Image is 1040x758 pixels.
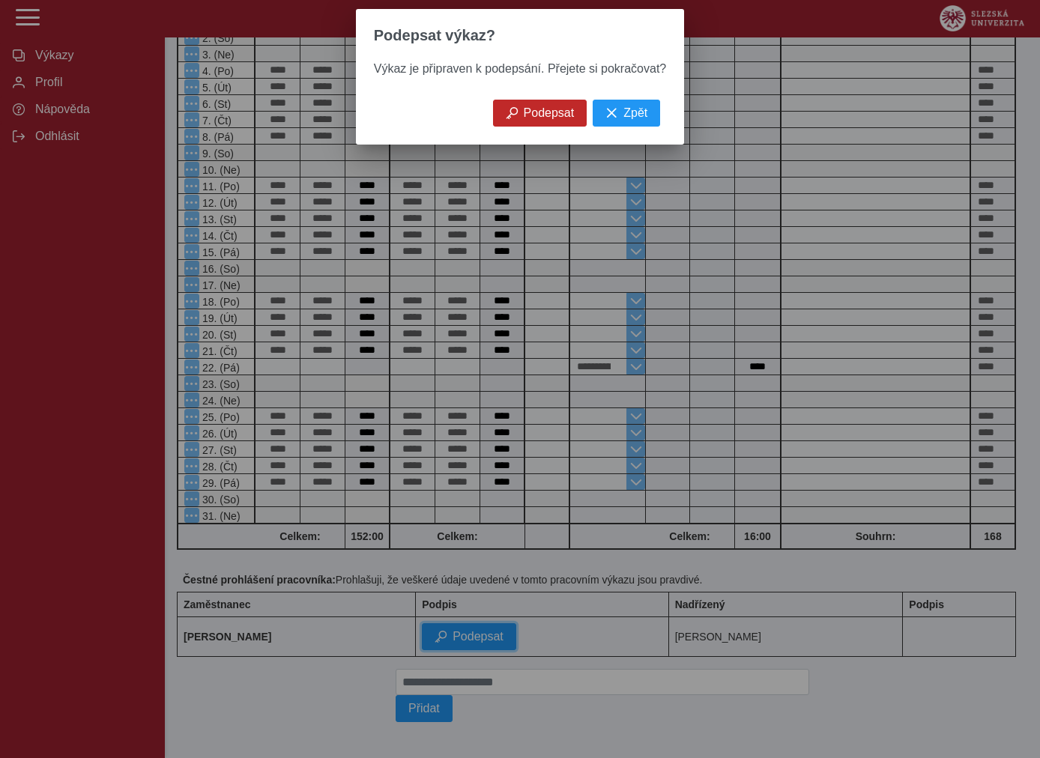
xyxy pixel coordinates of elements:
span: Podepsat výkaz? [374,27,495,44]
span: Zpět [623,106,647,120]
span: Podepsat [524,106,575,120]
button: Zpět [593,100,660,127]
span: Výkaz je připraven k podepsání. Přejete si pokračovat? [374,62,666,75]
button: Podepsat [493,100,587,127]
